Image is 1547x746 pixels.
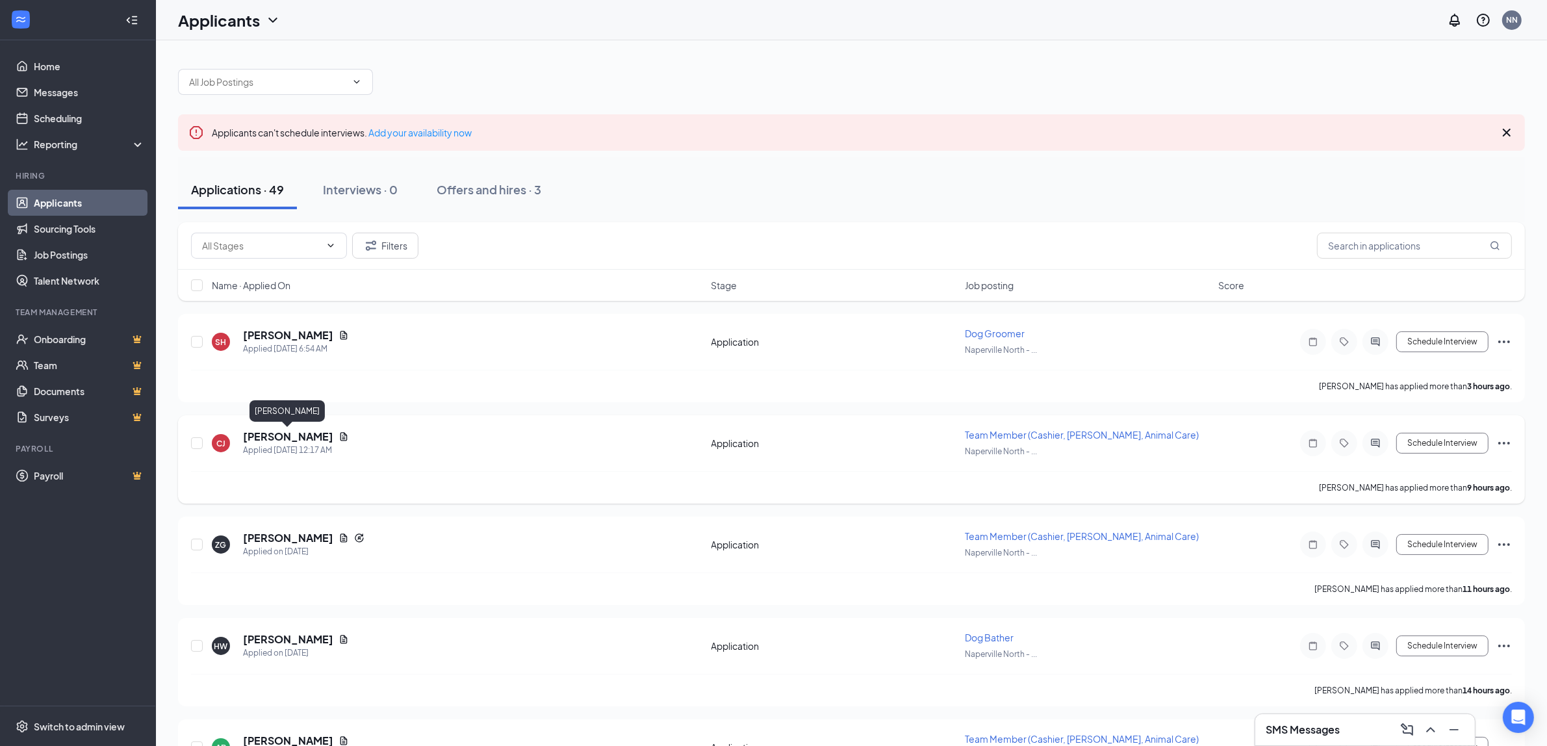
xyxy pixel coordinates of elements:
div: Applications · 49 [191,181,284,198]
div: Applied [DATE] 6:54 AM [243,342,349,355]
input: All Stages [202,238,320,253]
a: Scheduling [34,105,145,131]
svg: ActiveChat [1368,438,1383,448]
span: Naperville North - ... [965,446,1037,456]
svg: Document [339,736,349,746]
a: Job Postings [34,242,145,268]
svg: Note [1305,641,1321,651]
button: Schedule Interview [1396,433,1489,454]
a: Sourcing Tools [34,216,145,242]
div: Reporting [34,138,146,151]
svg: ActiveChat [1368,539,1383,550]
svg: ChevronDown [326,240,336,251]
div: Applied on [DATE] [243,647,349,660]
span: Score [1218,279,1244,292]
h1: Applicants [178,9,260,31]
div: SH [216,337,227,348]
svg: Error [188,125,204,140]
svg: Reapply [354,533,364,543]
div: ZG [216,539,227,550]
svg: Ellipses [1496,435,1512,451]
svg: Tag [1336,438,1352,448]
svg: Tag [1336,539,1352,550]
a: TeamCrown [34,352,145,378]
a: Add your availability now [368,127,472,138]
p: [PERSON_NAME] has applied more than . [1319,482,1512,493]
span: Naperville North - ... [965,548,1037,558]
button: Minimize [1444,719,1464,740]
button: Schedule Interview [1396,534,1489,555]
a: Applicants [34,190,145,216]
a: OnboardingCrown [34,326,145,352]
span: Naperville North - ... [965,649,1037,659]
svg: ComposeMessage [1400,722,1415,738]
svg: Settings [16,720,29,733]
svg: ActiveChat [1368,337,1383,347]
svg: Document [339,533,349,543]
svg: ActiveChat [1368,641,1383,651]
span: Applicants can't schedule interviews. [212,127,472,138]
svg: Analysis [16,138,29,151]
div: Application [711,639,957,652]
p: [PERSON_NAME] has applied more than . [1314,584,1512,595]
h5: [PERSON_NAME] [243,430,333,444]
div: CJ [216,438,225,449]
div: Interviews · 0 [323,181,398,198]
div: Application [711,335,957,348]
svg: Document [339,431,349,442]
svg: WorkstreamLogo [14,13,27,26]
span: Dog Bather [965,632,1014,643]
h5: [PERSON_NAME] [243,632,333,647]
div: Application [711,437,957,450]
svg: Note [1305,337,1321,347]
span: Name · Applied On [212,279,290,292]
div: Offers and hires · 3 [437,181,541,198]
div: HW [214,641,228,652]
svg: Collapse [125,14,138,27]
div: Switch to admin view [34,720,125,733]
b: 9 hours ago [1467,483,1510,493]
b: 3 hours ago [1467,381,1510,391]
svg: Tag [1336,337,1352,347]
svg: Document [339,330,349,341]
button: ComposeMessage [1397,719,1418,740]
a: SurveysCrown [34,404,145,430]
svg: Ellipses [1496,334,1512,350]
svg: Note [1305,539,1321,550]
a: PayrollCrown [34,463,145,489]
svg: QuestionInfo [1476,12,1491,28]
div: Open Intercom Messenger [1503,702,1534,733]
div: Hiring [16,170,142,181]
p: [PERSON_NAME] has applied more than . [1314,685,1512,696]
b: 14 hours ago [1463,686,1510,695]
svg: Ellipses [1496,638,1512,654]
svg: Cross [1499,125,1515,140]
svg: Notifications [1447,12,1463,28]
button: ChevronUp [1420,719,1441,740]
p: [PERSON_NAME] has applied more than . [1319,381,1512,392]
h5: [PERSON_NAME] [243,531,333,545]
span: Team Member (Cashier, [PERSON_NAME], Animal Care) [965,530,1199,542]
span: Naperville North - ... [965,345,1037,355]
input: Search in applications [1317,233,1512,259]
a: DocumentsCrown [34,378,145,404]
div: Applied on [DATE] [243,545,364,558]
input: All Job Postings [189,75,346,89]
button: Schedule Interview [1396,331,1489,352]
svg: Note [1305,438,1321,448]
svg: MagnifyingGlass [1490,240,1500,251]
span: Dog Groomer [965,328,1025,339]
svg: Minimize [1446,722,1462,738]
span: Stage [711,279,737,292]
div: Applied [DATE] 12:17 AM [243,444,349,457]
a: Home [34,53,145,79]
svg: Tag [1336,641,1352,651]
button: Filter Filters [352,233,418,259]
svg: Ellipses [1496,537,1512,552]
svg: Document [339,634,349,645]
div: Payroll [16,443,142,454]
b: 11 hours ago [1463,584,1510,594]
svg: ChevronUp [1423,722,1438,738]
a: Messages [34,79,145,105]
span: Team Member (Cashier, [PERSON_NAME], Animal Care) [965,733,1199,745]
